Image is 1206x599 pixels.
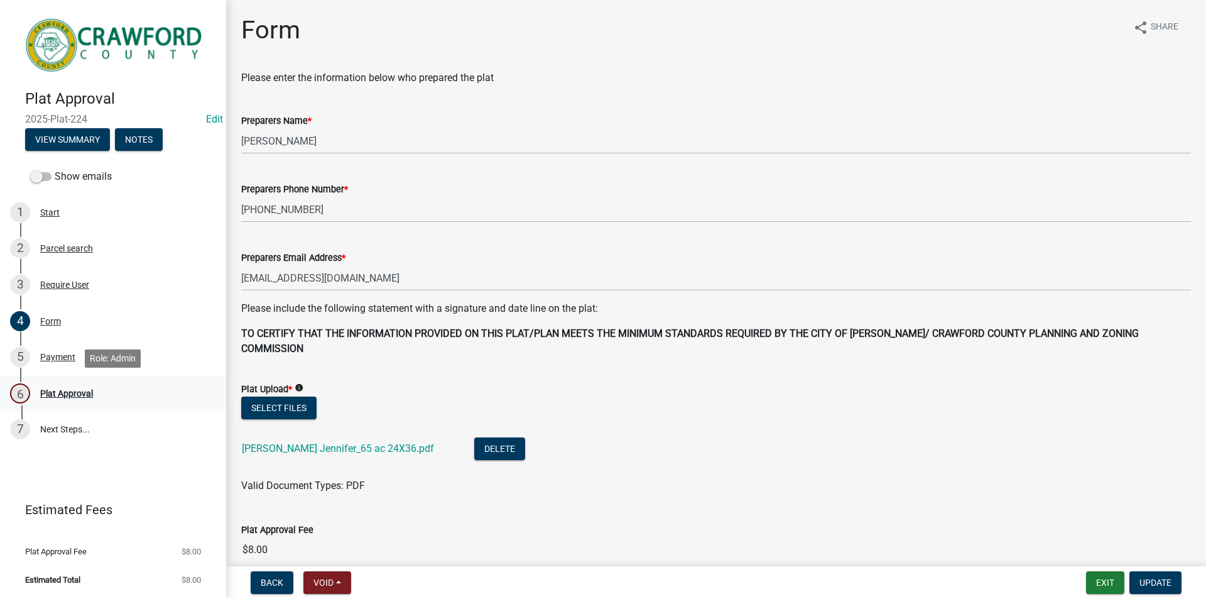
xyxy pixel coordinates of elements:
div: Plat Approval [40,389,93,398]
label: Preparers Name [241,117,312,126]
div: Payment [40,353,75,361]
span: $8.00 [182,547,201,556]
button: Exit [1086,571,1124,594]
wm-modal-confirm: Delete Document [474,444,525,456]
h1: Form [241,15,300,45]
span: Valid Document Types: PDF [241,480,365,492]
div: 7 [10,419,30,439]
label: Preparers Phone Number [241,185,348,194]
div: 1 [10,202,30,223]
i: info [295,383,303,392]
img: Crawford County, Georgia [25,13,206,77]
button: Back [251,571,293,594]
div: 5 [10,347,30,367]
button: Delete [474,437,525,460]
i: share [1133,20,1148,35]
h4: Plat Approval [25,90,216,108]
p: Please include the following statement with a signature and date line on the plat: [241,301,1191,316]
div: 3 [10,275,30,295]
button: shareShare [1123,15,1188,40]
strong: TO CERTIFY THAT THE INFORMATION PROVIDED ON THIS PLAT/PLAN MEETS THE MINIMUM STANDARDS REQUIRED B... [241,327,1139,354]
wm-modal-confirm: Edit Application Number [206,113,223,125]
div: 2 [10,238,30,258]
span: Back [261,578,283,588]
wm-modal-confirm: Summary [25,135,110,145]
label: Preparers Email Address [241,254,345,263]
div: Start [40,208,60,217]
label: Show emails [30,169,112,184]
a: Estimated Fees [10,497,206,522]
button: Void [303,571,351,594]
span: Estimated Total [25,576,80,584]
div: Require User [40,280,89,289]
span: Share [1151,20,1178,35]
label: Plat Upload [241,385,292,394]
div: Role: Admin [85,349,141,368]
div: Form [40,317,61,326]
span: Void [313,578,334,588]
button: Notes [115,128,163,151]
button: Update [1129,571,1182,594]
button: Select files [241,397,317,419]
div: 4 [10,311,30,331]
span: Update [1139,578,1171,588]
span: $8.00 [182,576,201,584]
span: 2025-Plat-224 [25,113,201,125]
button: View Summary [25,128,110,151]
div: 6 [10,383,30,404]
a: Edit [206,113,223,125]
wm-modal-confirm: Notes [115,135,163,145]
div: Parcel search [40,244,93,253]
a: [PERSON_NAME] Jennifer_65 ac 24X36.pdf [242,442,434,454]
span: Plat Approval Fee [25,547,87,556]
label: Plat Approval Fee [241,526,313,535]
p: Please enter the information below who prepared the plat [241,70,1191,85]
